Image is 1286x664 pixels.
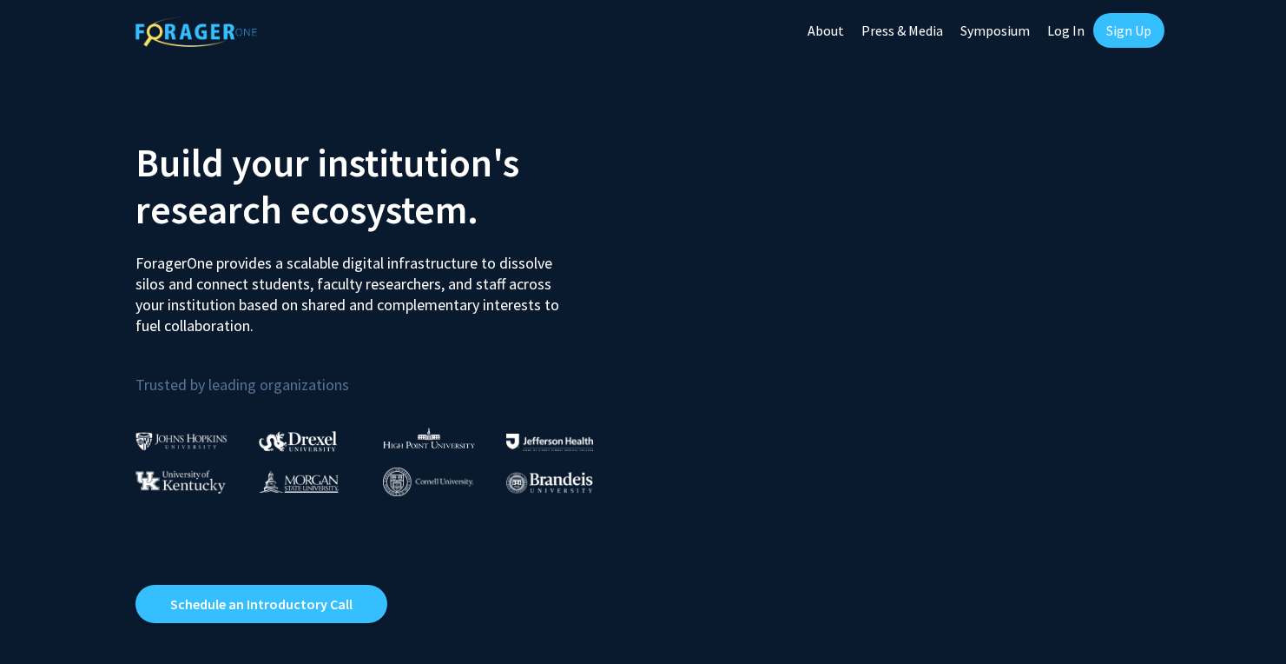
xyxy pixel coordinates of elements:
p: ForagerOne provides a scalable digital infrastructure to dissolve silos and connect students, fac... [135,240,571,336]
img: Thomas Jefferson University [506,434,593,450]
img: Brandeis University [506,472,593,494]
img: Johns Hopkins University [135,432,228,450]
a: Opens in a new tab [135,585,387,623]
img: University of Kentucky [135,470,226,494]
h2: Build your institution's research ecosystem. [135,139,630,233]
img: Morgan State University [259,470,339,493]
img: Drexel University [259,431,337,451]
img: Cornell University [383,468,473,496]
img: ForagerOne Logo [135,17,257,47]
img: High Point University [383,428,475,448]
p: Trusted by leading organizations [135,350,630,398]
a: Sign Up [1093,13,1164,48]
